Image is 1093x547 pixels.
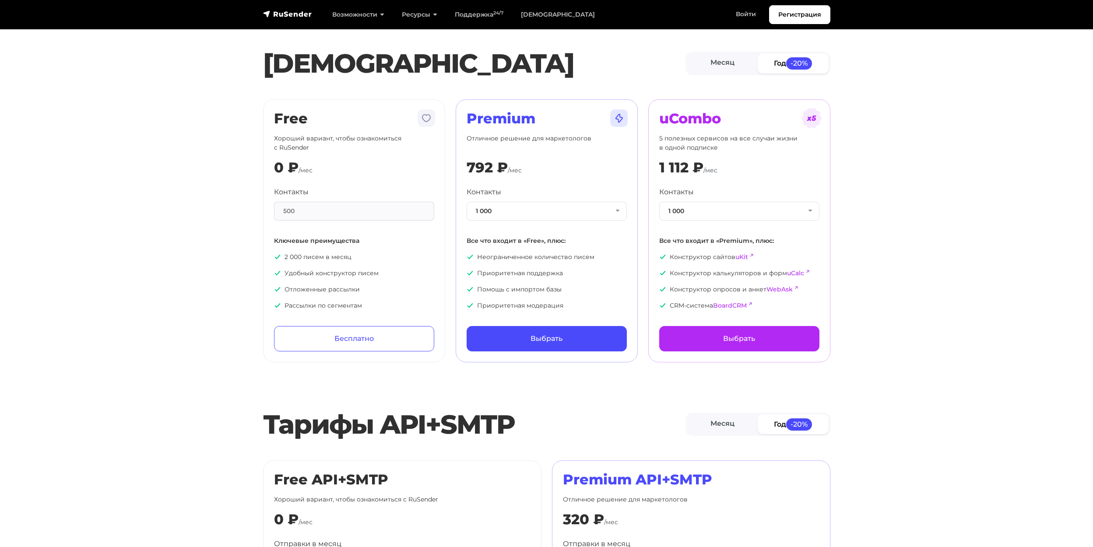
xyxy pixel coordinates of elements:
h2: Free [274,110,434,127]
div: 792 ₽ [467,159,508,176]
a: Ресурсы [393,6,446,24]
a: Выбрать [659,326,819,351]
span: -20% [786,57,812,69]
a: WebAsk [766,285,793,293]
p: Хороший вариант, чтобы ознакомиться с RuSender [274,495,531,504]
a: Поддержка24/7 [446,6,512,24]
a: uCalc [787,269,804,277]
button: 1 000 [659,202,819,221]
div: 320 ₽ [563,511,604,528]
p: Отличное решение для маркетологов [563,495,819,504]
p: Неограниченное количество писем [467,252,627,262]
p: Приоритетная поддержка [467,269,627,278]
p: Помощь с импортом базы [467,285,627,294]
p: Отложенные рассылки [274,285,434,294]
a: [DEMOGRAPHIC_DATA] [512,6,604,24]
a: Выбрать [467,326,627,351]
h2: uCombo [659,110,819,127]
img: icon-ok.svg [274,253,281,260]
span: /мес [508,166,522,174]
span: /мес [703,166,717,174]
img: icon-ok.svg [467,286,474,293]
p: 5 полезных сервисов на все случаи жизни в одной подписке [659,134,819,152]
a: Возможности [323,6,393,24]
label: Контакты [659,187,694,197]
img: icon-ok.svg [274,270,281,277]
a: Месяц [687,414,758,434]
img: tarif-free.svg [416,108,437,129]
label: Контакты [467,187,501,197]
p: Приоритетная модерация [467,301,627,310]
img: tarif-ucombo.svg [801,108,822,129]
label: Контакты [274,187,309,197]
img: icon-ok.svg [274,302,281,309]
img: icon-ok.svg [467,253,474,260]
button: 1 000 [467,202,627,221]
p: Отличное решение для маркетологов [467,134,627,152]
p: Хороший вариант, чтобы ознакомиться с RuSender [274,134,434,152]
h2: Тарифы API+SMTP [263,409,685,440]
sup: 24/7 [493,10,503,16]
p: CRM-система [659,301,819,310]
p: Конструктор калькуляторов и форм [659,269,819,278]
a: Войти [727,5,765,23]
span: -20% [786,418,812,430]
img: icon-ok.svg [659,286,666,293]
a: uKit [735,253,748,261]
img: icon-ok.svg [274,286,281,293]
h2: Premium API+SMTP [563,471,819,488]
p: Удобный конструктор писем [274,269,434,278]
img: RuSender [263,10,312,18]
p: Конструктор сайтов [659,252,819,262]
img: tarif-premium.svg [608,108,629,129]
p: Все что входит в «Free», плюс: [467,236,627,245]
h2: Premium [467,110,627,127]
a: Бесплатно [274,326,434,351]
p: 2 000 писем в месяц [274,252,434,262]
img: icon-ok.svg [467,302,474,309]
span: /мес [299,518,313,526]
a: BoardCRM [713,302,747,309]
img: icon-ok.svg [659,270,666,277]
p: Рассылки по сегментам [274,301,434,310]
img: icon-ok.svg [659,302,666,309]
a: Регистрация [769,5,830,24]
p: Все что входит в «Premium», плюс: [659,236,819,245]
img: icon-ok.svg [659,253,666,260]
span: /мес [604,518,618,526]
div: 0 ₽ [274,511,299,528]
p: Конструктор опросов и анкет [659,285,819,294]
div: 1 112 ₽ [659,159,703,176]
a: Год [758,53,829,73]
span: /мес [299,166,313,174]
div: 0 ₽ [274,159,299,176]
a: Год [758,414,829,434]
img: icon-ok.svg [467,270,474,277]
p: Ключевые преимущества [274,236,434,245]
h2: Free API+SMTP [274,471,531,488]
a: Месяц [687,53,758,73]
h1: [DEMOGRAPHIC_DATA] [263,48,685,79]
